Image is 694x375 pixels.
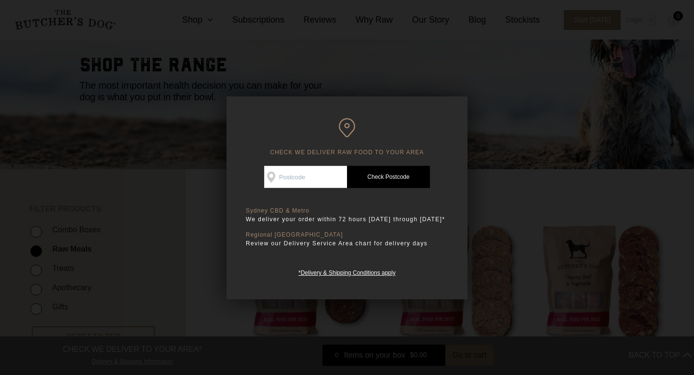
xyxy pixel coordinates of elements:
[347,166,430,188] a: Check Postcode
[246,239,448,248] p: Review our Delivery Service Area chart for delivery days
[246,207,448,214] p: Sydney CBD & Metro
[246,118,448,156] h6: CHECK WE DELIVER RAW FOOD TO YOUR AREA
[298,267,395,276] a: *Delivery & Shipping Conditions apply
[246,231,448,239] p: Regional [GEOGRAPHIC_DATA]
[246,214,448,224] p: We deliver your order within 72 hours [DATE] through [DATE]*
[264,166,347,188] input: Postcode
